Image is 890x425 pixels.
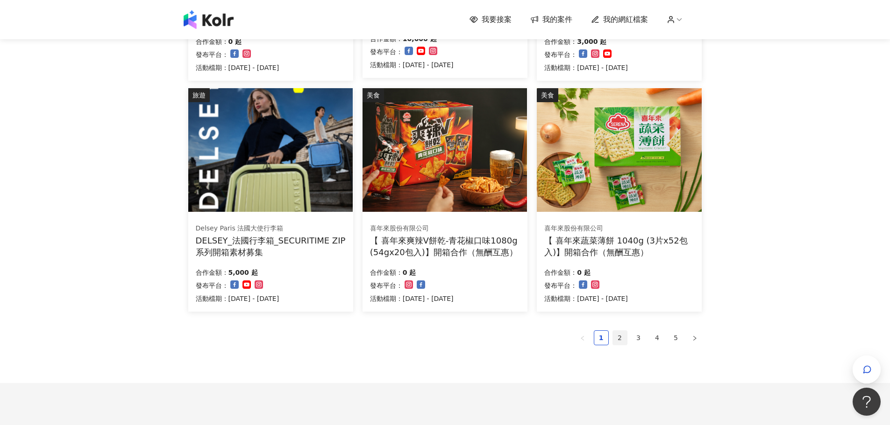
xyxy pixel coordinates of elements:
p: 活動檔期：[DATE] - [DATE] [544,62,628,73]
button: right [687,330,702,345]
li: Next Page [687,330,702,345]
img: logo [184,10,234,29]
li: 1 [594,330,609,345]
div: 美食 [363,88,384,102]
p: 0 起 [403,267,416,278]
div: 喜年來股份有限公司 [544,224,694,233]
p: 合作金額： [370,267,403,278]
p: 0 起 [577,267,591,278]
div: Delsey Paris 法國大使行李箱 [196,224,345,233]
p: 發布平台： [196,49,228,60]
p: 合作金額： [196,36,228,47]
div: DELSEY_法國行李箱_SECURITIME ZIP系列開箱素材募集 [196,235,346,258]
span: 我要接案 [482,14,512,25]
p: 3,000 起 [577,36,606,47]
p: 活動檔期：[DATE] - [DATE] [370,293,454,304]
span: left [580,335,585,341]
p: 5,000 起 [228,267,258,278]
p: 活動檔期：[DATE] - [DATE] [544,293,628,304]
p: 0 起 [228,36,242,47]
p: 發布平台： [196,280,228,291]
a: 2 [613,331,627,345]
a: 我的案件 [530,14,572,25]
li: Previous Page [575,330,590,345]
div: 【 喜年來蔬菜薄餅 1040g (3片x52包入)】開箱合作（無酬互惠） [544,235,694,258]
a: 我要接案 [470,14,512,25]
p: 活動檔期：[DATE] - [DATE] [196,62,279,73]
a: 我的網紅檔案 [591,14,648,25]
a: 1 [594,331,608,345]
p: 發布平台： [544,49,577,60]
div: 旅遊 [188,88,210,102]
p: 發布平台： [370,280,403,291]
span: 我的網紅檔案 [603,14,648,25]
div: 喜年來股份有限公司 [370,224,520,233]
p: 合作金額： [544,36,577,47]
img: 喜年來蔬菜薄餅 1040g (3片x52包入 [537,88,701,212]
button: left [575,330,590,345]
p: 發布平台： [370,46,403,57]
p: 發布平台： [544,280,577,291]
li: 4 [650,330,665,345]
p: 合作金額： [196,267,228,278]
p: 合作金額： [544,267,577,278]
li: 5 [669,330,684,345]
img: 【DELSEY】SECURITIME ZIP旅行箱 [188,88,353,212]
li: 2 [612,330,627,345]
span: right [692,335,698,341]
img: 喜年來爽辣V餅乾-青花椒口味1080g (54gx20包入) [363,88,527,212]
p: 活動檔期：[DATE] - [DATE] [370,59,454,70]
li: 3 [631,330,646,345]
iframe: Help Scout Beacon - Open [853,388,881,416]
a: 5 [669,331,683,345]
div: 【 喜年來爽辣V餅乾-青花椒口味1080g (54gx20包入)】開箱合作（無酬互惠） [370,235,520,258]
span: 我的案件 [542,14,572,25]
a: 4 [650,331,664,345]
a: 3 [632,331,646,345]
div: 美食 [537,88,558,102]
p: 活動檔期：[DATE] - [DATE] [196,293,279,304]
